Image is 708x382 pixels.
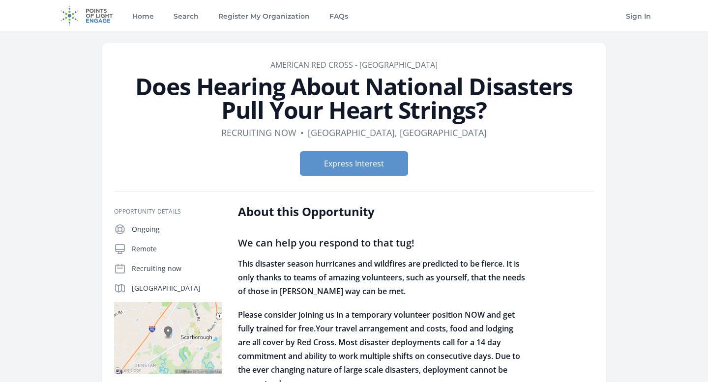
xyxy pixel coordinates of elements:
div: • [300,126,304,139]
h3: Opportunity Details [114,208,222,216]
p: Recruiting now [132,264,222,273]
h1: Does Hearing About National Disasters Pull Your Heart Strings? [114,75,594,122]
a: American Red Cross - [GEOGRAPHIC_DATA] [270,59,438,70]
dd: Recruiting now [221,126,296,139]
img: Map [114,302,222,374]
strong: This disaster season hurricanes and wildfires are predicted to be fierce. It is only thanks to te... [238,258,525,297]
p: Ongoing [132,224,222,234]
p: [GEOGRAPHIC_DATA] [132,283,222,293]
dd: [GEOGRAPHIC_DATA], [GEOGRAPHIC_DATA] [308,126,487,139]
span: We can help you respond to that tug! [238,236,414,249]
p: Remote [132,244,222,254]
h2: About this Opportunity [238,204,526,219]
button: Express Interest [300,151,408,176]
